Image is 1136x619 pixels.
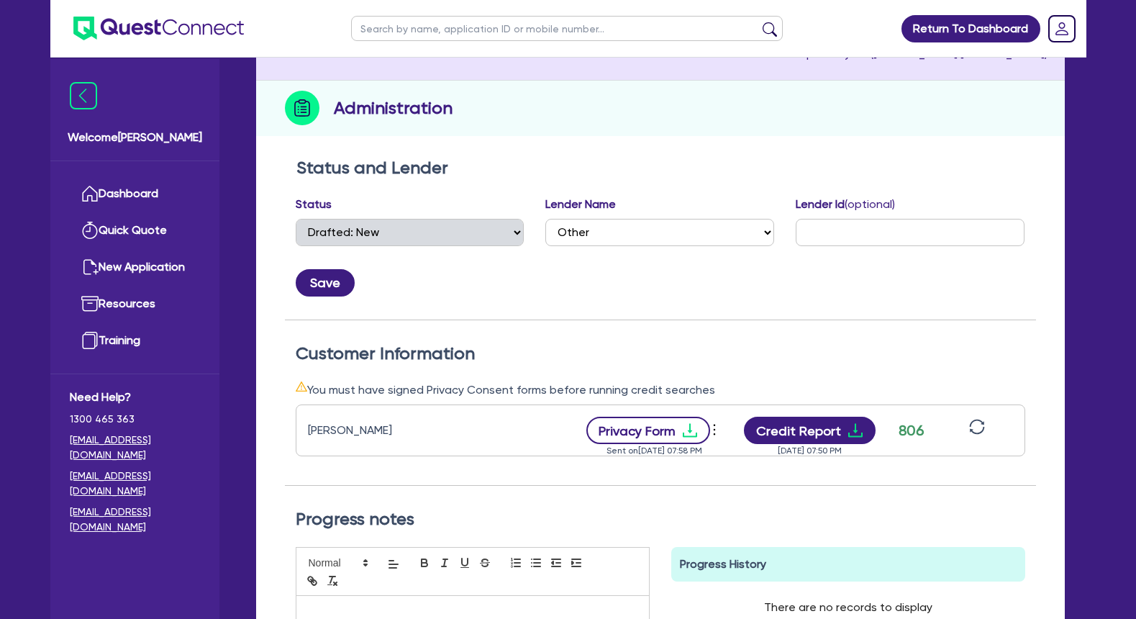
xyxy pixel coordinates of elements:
span: 1300 465 363 [70,412,200,427]
button: Save [296,269,355,297]
h2: Status and Lender [296,158,1024,179]
div: You must have signed Privacy Consent forms before running credit searches [296,381,1025,399]
span: download [681,422,699,439]
a: Dropdown toggle [1043,10,1081,48]
img: icon-menu-close [70,82,97,109]
span: (optional) [845,197,895,211]
div: 806 [894,420,930,441]
button: Privacy Formdownload [586,417,710,444]
a: [EMAIL_ADDRESS][DOMAIN_NAME] [70,505,200,535]
input: Search by name, application ID or mobile number... [351,16,783,41]
h2: Progress notes [296,509,1025,530]
span: download [847,422,864,439]
a: Quick Quote [70,212,200,249]
span: warning [296,381,307,392]
button: Credit Reportdownload [744,417,876,444]
a: [EMAIL_ADDRESS][DOMAIN_NAME] [70,433,200,463]
a: Return To Dashboard [901,15,1040,42]
a: Dashboard [70,176,200,212]
h2: Customer Information [296,343,1025,364]
span: sync [969,419,985,435]
span: more [707,419,722,440]
img: new-application [81,258,99,276]
label: Status [296,196,332,213]
a: Training [70,322,200,359]
a: Resources [70,286,200,322]
img: quick-quote [81,222,99,239]
span: Welcome [PERSON_NAME] [68,129,202,146]
a: New Application [70,249,200,286]
button: Dropdown toggle [710,418,722,443]
span: Need Help? [70,389,200,406]
a: [EMAIL_ADDRESS][DOMAIN_NAME] [70,469,200,499]
button: sync [965,418,989,443]
img: quest-connect-logo-blue [73,17,244,40]
div: Progress History [671,547,1025,582]
label: Lender Id [796,196,895,213]
div: [PERSON_NAME] [308,422,488,439]
img: step-icon [285,91,319,125]
img: training [81,332,99,349]
label: Lender Name [545,196,616,213]
h2: Administration [334,95,453,121]
img: resources [81,295,99,312]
